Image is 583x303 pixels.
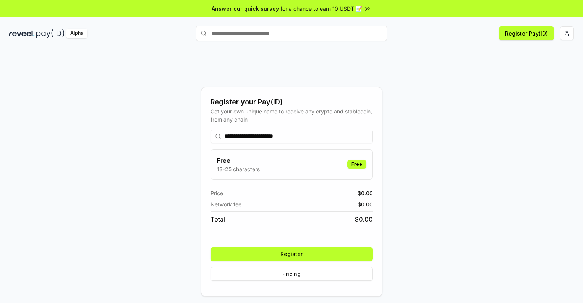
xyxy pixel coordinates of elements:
[212,5,279,13] span: Answer our quick survey
[211,97,373,107] div: Register your Pay(ID)
[211,189,223,197] span: Price
[211,267,373,281] button: Pricing
[280,5,362,13] span: for a chance to earn 10 USDT 📝
[66,29,87,38] div: Alpha
[358,189,373,197] span: $ 0.00
[211,200,241,208] span: Network fee
[217,165,260,173] p: 13-25 characters
[499,26,554,40] button: Register Pay(ID)
[9,29,35,38] img: reveel_dark
[355,215,373,224] span: $ 0.00
[211,215,225,224] span: Total
[211,247,373,261] button: Register
[217,156,260,165] h3: Free
[347,160,366,169] div: Free
[211,107,373,123] div: Get your own unique name to receive any crypto and stablecoin, from any chain
[358,200,373,208] span: $ 0.00
[36,29,65,38] img: pay_id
